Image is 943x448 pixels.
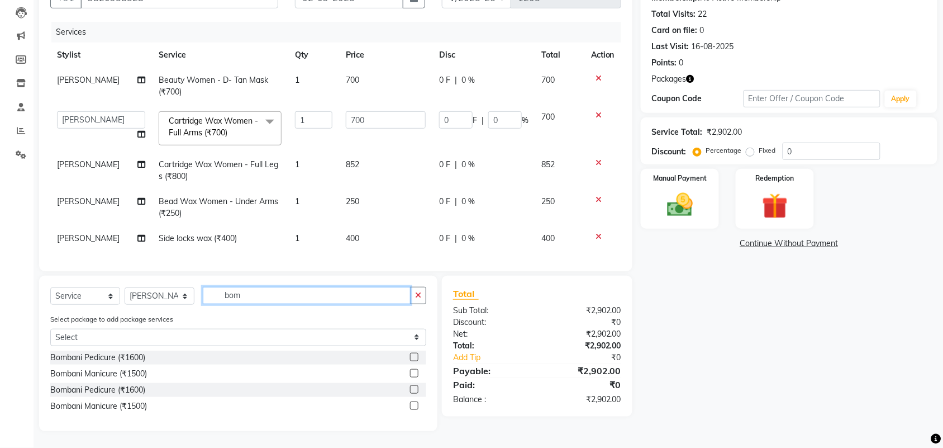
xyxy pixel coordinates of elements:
div: Discount: [445,317,537,328]
label: Manual Payment [653,173,707,183]
div: Balance : [445,394,537,405]
div: Bombani Manicure (₹1500) [50,400,147,412]
label: Redemption [756,173,794,183]
span: 700 [542,112,555,122]
th: Total [535,43,584,68]
span: 1 [295,159,299,169]
div: 0 [679,57,684,69]
div: 22 [698,8,707,20]
span: 400 [346,233,359,243]
span: 250 [346,196,359,206]
label: Percentage [706,145,742,155]
div: ₹2,902.00 [537,364,630,378]
button: Apply [885,91,917,107]
div: ₹0 [537,317,630,328]
input: Search or Scan [203,287,411,304]
label: Fixed [759,145,776,155]
div: Total Visits: [652,8,696,20]
div: Bombani Pedicure (₹1600) [50,352,145,364]
div: Total: [445,340,537,352]
th: Disc [432,43,535,68]
div: Points: [652,57,677,69]
label: Select package to add package services [50,314,173,324]
div: ₹0 [537,378,630,392]
span: 1 [295,196,299,206]
span: | [455,74,457,86]
div: ₹2,902.00 [537,305,630,317]
span: Side locks wax (₹400) [159,233,237,243]
span: [PERSON_NAME] [57,159,120,169]
div: 16-08-2025 [692,41,734,53]
span: | [455,159,457,171]
span: 0 % [461,159,475,171]
div: Discount: [652,146,687,158]
a: x [227,128,232,138]
th: Stylist [50,43,152,68]
span: [PERSON_NAME] [57,75,120,85]
th: Service [152,43,288,68]
span: | [455,233,457,244]
span: 0 % [461,196,475,208]
img: _gift.svg [754,190,796,222]
img: _cash.svg [659,190,701,220]
span: Beauty Women - D- Tan Mask (₹700) [159,75,268,97]
div: ₹2,902.00 [537,340,630,352]
span: [PERSON_NAME] [57,196,120,206]
span: 852 [346,159,359,169]
div: ₹0 [553,352,630,364]
th: Price [339,43,432,68]
div: Coupon Code [652,93,744,105]
div: Services [51,22,630,43]
span: 400 [542,233,555,243]
div: Bombani Manicure (₹1500) [50,368,147,380]
a: Add Tip [445,352,553,364]
span: | [482,115,484,126]
span: % [522,115,528,126]
span: 250 [542,196,555,206]
span: Packages [652,73,687,85]
span: 1 [295,75,299,85]
div: ₹2,902.00 [707,126,742,138]
span: 0 F [439,233,450,244]
span: 0 % [461,233,475,244]
input: Enter Offer / Coupon Code [744,90,880,107]
div: Net: [445,328,537,340]
span: 852 [542,159,555,169]
th: Action [584,43,621,68]
div: Sub Total: [445,305,537,317]
span: 0 F [439,74,450,86]
div: Service Total: [652,126,703,138]
div: ₹2,902.00 [537,394,630,405]
span: F [473,115,477,126]
span: 700 [542,75,555,85]
span: [PERSON_NAME] [57,233,120,243]
span: Cartridge Wax Women - Full Arms (₹700) [169,116,258,138]
span: 0 % [461,74,475,86]
span: Total [453,288,479,300]
span: 0 F [439,196,450,208]
div: Card on file: [652,25,698,36]
a: Continue Without Payment [643,238,935,249]
div: Bombani Pedicure (₹1600) [50,384,145,396]
span: 1 [295,233,299,243]
span: 700 [346,75,359,85]
span: Bead Wax Women - Under Arms (₹250) [159,196,278,218]
div: Paid: [445,378,537,392]
span: Cartridge Wax Women - Full Legs (₹800) [159,159,278,181]
div: Payable: [445,364,537,378]
span: | [455,196,457,208]
th: Qty [288,43,339,68]
span: 0 F [439,159,450,171]
div: Last Visit: [652,41,689,53]
div: 0 [700,25,704,36]
div: ₹2,902.00 [537,328,630,340]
